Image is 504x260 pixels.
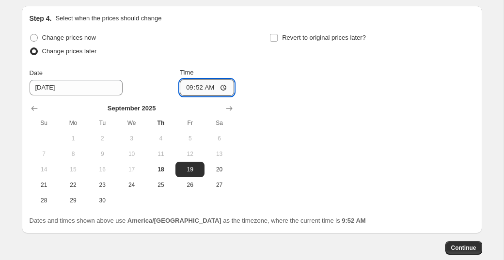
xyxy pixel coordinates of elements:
p: Select when the prices should change [55,14,161,23]
th: Saturday [205,115,234,131]
button: Monday September 8 2025 [59,146,88,162]
span: Tu [92,119,113,127]
span: 19 [179,166,201,173]
button: Show previous month, August 2025 [28,102,41,115]
button: Sunday September 21 2025 [30,177,59,193]
span: Dates and times shown above use as the timezone, where the current time is [30,217,366,224]
span: 2 [92,135,113,142]
span: 17 [121,166,142,173]
span: 30 [92,197,113,204]
span: We [121,119,142,127]
button: Friday September 12 2025 [175,146,205,162]
button: Tuesday September 9 2025 [88,146,117,162]
span: 6 [208,135,230,142]
button: Monday September 22 2025 [59,177,88,193]
button: Wednesday September 10 2025 [117,146,146,162]
th: Thursday [146,115,175,131]
span: 10 [121,150,142,158]
button: Tuesday September 30 2025 [88,193,117,208]
span: 3 [121,135,142,142]
span: 24 [121,181,142,189]
button: Wednesday September 17 2025 [117,162,146,177]
span: Th [150,119,172,127]
th: Sunday [30,115,59,131]
span: 5 [179,135,201,142]
span: 11 [150,150,172,158]
button: Continue [445,241,482,255]
button: Friday September 26 2025 [175,177,205,193]
span: Su [33,119,55,127]
button: Monday September 29 2025 [59,193,88,208]
span: 27 [208,181,230,189]
th: Monday [59,115,88,131]
span: 18 [150,166,172,173]
span: Time [180,69,193,76]
button: Thursday September 25 2025 [146,177,175,193]
span: Fr [179,119,201,127]
button: Wednesday September 24 2025 [117,177,146,193]
h2: Step 4. [30,14,52,23]
button: Friday September 5 2025 [175,131,205,146]
span: 8 [63,150,84,158]
span: 16 [92,166,113,173]
span: Change prices now [42,34,96,41]
span: 20 [208,166,230,173]
th: Friday [175,115,205,131]
button: Tuesday September 23 2025 [88,177,117,193]
input: 9/18/2025 [30,80,123,95]
span: Revert to original prices later? [282,34,366,41]
button: Tuesday September 2 2025 [88,131,117,146]
th: Wednesday [117,115,146,131]
button: Monday September 1 2025 [59,131,88,146]
span: Change prices later [42,47,97,55]
button: Saturday September 6 2025 [205,131,234,146]
span: 9 [92,150,113,158]
b: 9:52 AM [342,217,365,224]
span: 25 [150,181,172,189]
button: Today Thursday September 18 2025 [146,162,175,177]
span: 21 [33,181,55,189]
button: Saturday September 27 2025 [205,177,234,193]
span: 23 [92,181,113,189]
span: 4 [150,135,172,142]
button: Wednesday September 3 2025 [117,131,146,146]
span: Mo [63,119,84,127]
span: 22 [63,181,84,189]
button: Thursday September 11 2025 [146,146,175,162]
button: Saturday September 13 2025 [205,146,234,162]
input: 12:00 [180,79,234,96]
span: 1 [63,135,84,142]
span: 15 [63,166,84,173]
b: America/[GEOGRAPHIC_DATA] [127,217,221,224]
span: 13 [208,150,230,158]
span: 26 [179,181,201,189]
button: Sunday September 7 2025 [30,146,59,162]
span: 7 [33,150,55,158]
button: Show next month, October 2025 [222,102,236,115]
button: Saturday September 20 2025 [205,162,234,177]
span: 12 [179,150,201,158]
span: 28 [33,197,55,204]
span: Sa [208,119,230,127]
button: Monday September 15 2025 [59,162,88,177]
span: 29 [63,197,84,204]
button: Friday September 19 2025 [175,162,205,177]
button: Thursday September 4 2025 [146,131,175,146]
button: Tuesday September 16 2025 [88,162,117,177]
span: Date [30,69,43,76]
span: 14 [33,166,55,173]
th: Tuesday [88,115,117,131]
button: Sunday September 14 2025 [30,162,59,177]
button: Sunday September 28 2025 [30,193,59,208]
span: Continue [451,244,476,252]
